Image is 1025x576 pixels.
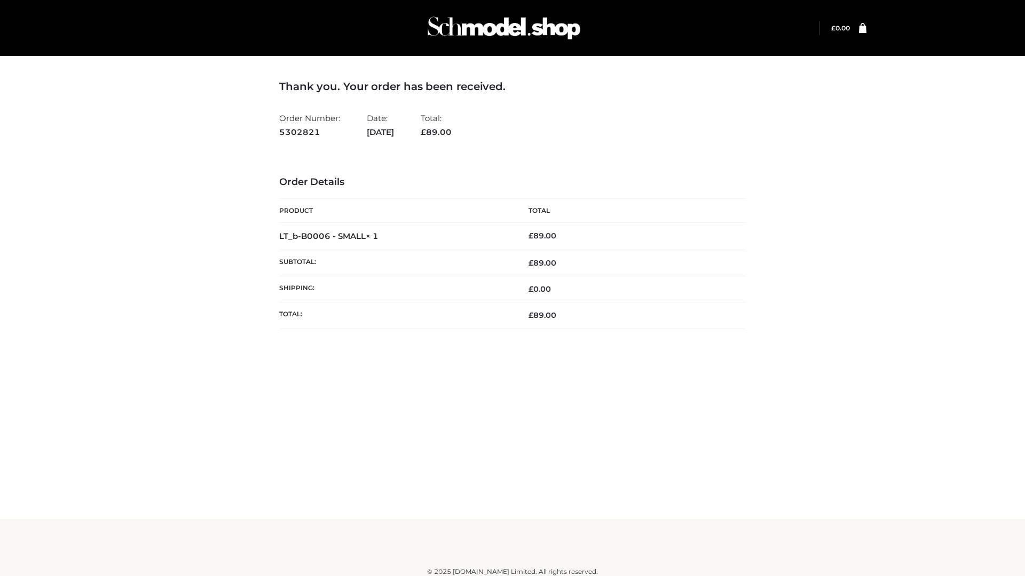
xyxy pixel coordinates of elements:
bdi: 0.00 [529,284,551,294]
strong: 5302821 [279,125,340,139]
li: Order Number: [279,109,340,141]
span: 89.00 [529,258,556,268]
h3: Thank you. Your order has been received. [279,80,746,93]
th: Total: [279,302,512,329]
span: £ [529,310,533,320]
span: £ [529,258,533,268]
span: £ [529,284,533,294]
span: 89.00 [529,310,556,320]
strong: LT_b-B0006 - SMALL [279,231,379,241]
span: £ [529,231,533,241]
span: 89.00 [421,127,452,137]
span: £ [831,24,835,32]
th: Subtotal: [279,250,512,276]
h3: Order Details [279,177,746,188]
li: Total: [421,109,452,141]
strong: × 1 [366,231,379,241]
img: Schmodel Admin 964 [424,7,584,49]
span: £ [421,127,426,137]
bdi: 0.00 [831,24,850,32]
strong: [DATE] [367,125,394,139]
th: Product [279,199,512,223]
bdi: 89.00 [529,231,556,241]
li: Date: [367,109,394,141]
th: Shipping: [279,276,512,302]
th: Total [512,199,746,223]
a: £0.00 [831,24,850,32]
